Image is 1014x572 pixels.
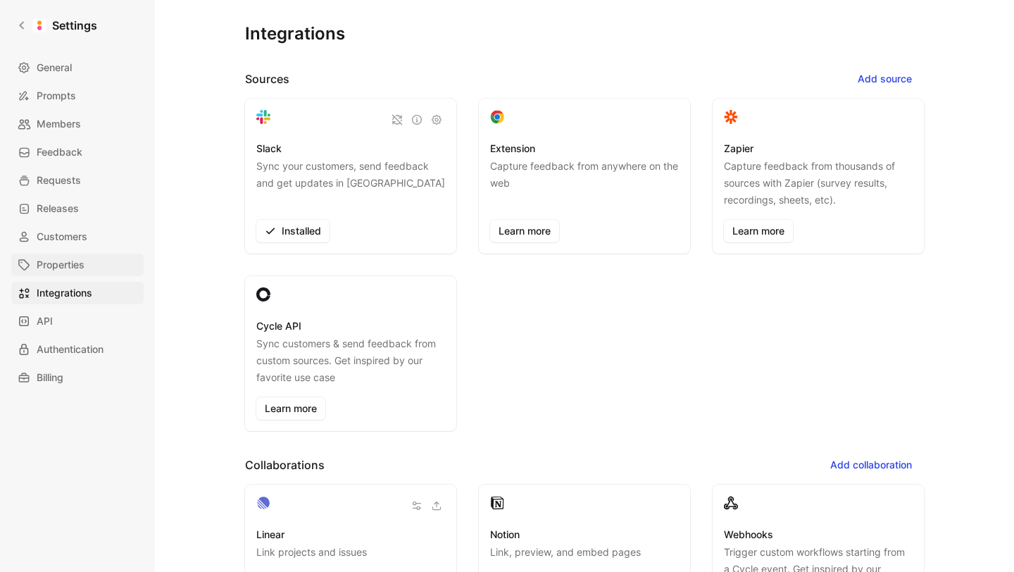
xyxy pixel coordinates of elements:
a: Learn more [256,397,325,420]
h3: Webhooks [724,526,773,543]
h3: Zapier [724,140,753,157]
span: Customers [37,228,87,245]
p: Sync customers & send feedback from custom sources. Get inspired by our favorite use case [256,335,445,386]
a: Properties [11,254,144,276]
span: Members [37,116,81,132]
a: Billing [11,366,144,389]
h3: Cycle API [256,318,301,335]
p: Sync your customers, send feedback and get updates in [GEOGRAPHIC_DATA] [256,158,445,209]
span: Requests [37,172,81,189]
span: Prompts [37,87,76,104]
button: Add source [846,68,924,90]
span: Releases [37,200,79,217]
h3: Linear [256,526,284,543]
a: Members [11,113,144,135]
h1: Integrations [245,23,345,45]
span: Billing [37,369,63,386]
button: Add collaboration [818,454,924,476]
h2: Collaborations [245,456,325,473]
a: Prompts [11,85,144,107]
a: Settings [11,11,103,39]
a: API [11,310,144,332]
a: Customers [11,225,144,248]
a: Integrations [11,282,144,304]
button: Installed [256,220,330,242]
a: Authentication [11,338,144,361]
span: Feedback [37,144,82,161]
span: General [37,59,72,76]
a: General [11,56,144,79]
p: Capture feedback from anywhere on the web [490,158,679,209]
span: Add source [858,70,912,87]
span: API [37,313,53,330]
h1: Settings [52,17,97,34]
h2: Sources [245,70,289,87]
h3: Extension [490,140,535,157]
a: Learn more [490,220,559,242]
a: Requests [11,169,144,192]
h3: Slack [256,140,282,157]
a: Feedback [11,141,144,163]
a: Releases [11,197,144,220]
h3: Notion [490,526,520,543]
span: Integrations [37,285,92,301]
a: Learn more [724,220,793,242]
span: Authentication [37,341,104,358]
p: Capture feedback from thousands of sources with Zapier (survey results, recordings, sheets, etc). [724,158,913,209]
span: Add collaboration [830,456,912,473]
span: Properties [37,256,84,273]
span: Installed [265,223,321,240]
